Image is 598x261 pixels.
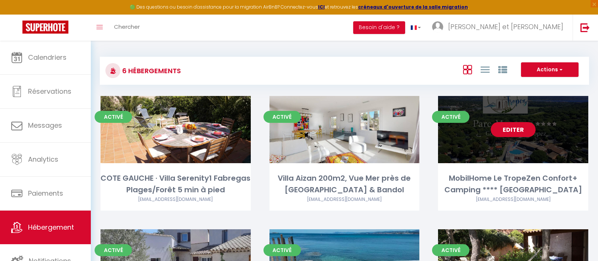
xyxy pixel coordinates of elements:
a: ICI [318,4,325,10]
a: ... [PERSON_NAME] et [PERSON_NAME] [426,15,573,41]
div: Airbnb [269,196,420,203]
span: Activé [263,111,301,123]
span: Activé [263,244,301,256]
span: [PERSON_NAME] et [PERSON_NAME] [448,22,563,31]
div: Airbnb [101,196,251,203]
img: ... [432,21,443,32]
span: Activé [432,111,469,123]
span: Réservations [28,87,71,96]
img: Super Booking [22,21,68,34]
a: Editer [491,122,536,137]
img: logout [580,23,590,32]
span: Activé [95,244,132,256]
a: Vue par Groupe [498,63,507,75]
span: Activé [432,244,469,256]
span: Paiements [28,189,63,198]
span: Messages [28,121,62,130]
a: Chercher [108,15,145,41]
a: Vue en Box [463,63,472,75]
a: créneaux d'ouverture de la salle migration [358,4,468,10]
div: Villa Aizan 200m2, Vue Mer près de [GEOGRAPHIC_DATA] & Bandol [269,173,420,196]
button: Besoin d'aide ? [353,21,405,34]
a: Vue en Liste [481,63,490,75]
div: MobilHome Le TropeZen Confort+ Camping **** [GEOGRAPHIC_DATA] [438,173,588,196]
h3: 6 Hébergements [120,62,181,79]
div: Airbnb [438,196,588,203]
button: Ouvrir le widget de chat LiveChat [6,3,28,25]
iframe: Chat [566,227,592,255]
div: COTE GAUCHE · Villa Serenity1 Fabregas Plages/Forêt 5 min à pied [101,173,251,196]
button: Actions [521,62,579,77]
span: Calendriers [28,53,67,62]
span: Hébergement [28,223,74,232]
span: Chercher [114,23,140,31]
span: Activé [95,111,132,123]
span: Analytics [28,155,58,164]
